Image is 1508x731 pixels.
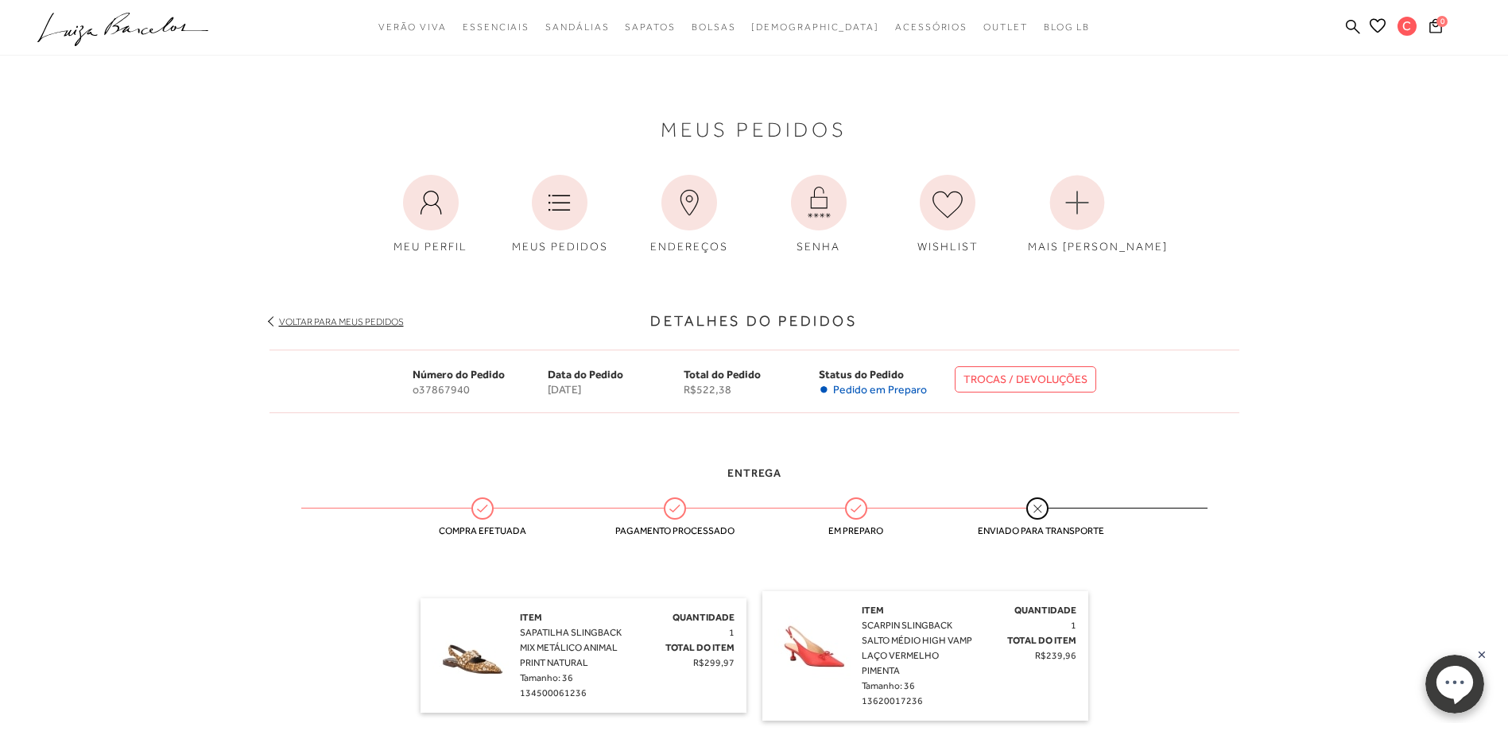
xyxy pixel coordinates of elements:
h3: Detalhes do Pedidos [269,311,1239,332]
span: Enviado para transporte [978,525,1097,536]
span: Total do Pedido [684,368,761,381]
a: noSubCategoriesText [692,13,736,42]
a: noSubCategoriesText [545,13,609,42]
span: BLOG LB [1044,21,1090,33]
span: Tamanho: 36 [862,680,915,691]
a: noSubCategoriesText [463,13,529,42]
span: Quantidade [673,612,735,623]
span: Outlet [983,21,1028,33]
a: noSubCategoriesText [378,13,447,42]
span: 134500061236 [520,687,587,698]
a: Voltar para meus pedidos [279,316,404,327]
span: Total do Item [1007,635,1076,646]
a: noSubCategoriesText [751,13,879,42]
span: R$299,97 [693,657,735,668]
span: ENDEREÇOS [650,240,728,253]
span: Total do Item [665,642,735,653]
button: 0 [1425,17,1447,39]
span: Essenciais [463,21,529,33]
span: 1 [729,627,735,638]
a: noSubCategoriesText [895,13,967,42]
span: Compra efetuada [423,525,542,536]
a: SENHA [758,167,880,263]
span: Número do Pedido [413,368,505,381]
span: Tamanho: 36 [520,672,573,683]
span: Item [862,605,884,616]
span: MAIS [PERSON_NAME] [1028,240,1168,253]
span: R$522,38 [684,383,820,396]
span: Pagamento processado [615,525,735,536]
span: 13620017236 [862,695,923,706]
button: C [1390,16,1425,41]
span: Status do Pedido [819,368,904,381]
span: o37867940 [413,383,549,396]
span: 0 [1436,16,1448,27]
span: Sapatos [625,21,675,33]
span: Sandálias [545,21,609,33]
span: SENHA [797,240,840,253]
span: • [819,383,829,396]
span: Meus Pedidos [661,122,847,138]
a: MEUS PEDIDOS [498,167,621,263]
a: ENDEREÇOS [628,167,750,263]
span: WISHLIST [917,240,979,253]
a: noSubCategoriesText [625,13,675,42]
span: Quantidade [1014,605,1076,616]
img: SCARPIN SLINGBACK SALTO MÉDIO HIGH VAMP LAÇO VERMELHO PIMENTA [774,603,854,683]
span: Verão Viva [378,21,447,33]
span: SCARPIN SLINGBACK SALTO MÉDIO HIGH VAMP LAÇO VERMELHO PIMENTA [862,620,972,676]
a: MAIS [PERSON_NAME] [1016,167,1138,263]
span: Data do Pedido [548,368,623,381]
span: Item [520,612,542,623]
span: R$239,96 [1035,650,1076,661]
a: WISHLIST [886,167,1009,263]
span: Bolsas [692,21,736,33]
span: C [1398,17,1417,36]
span: Pedido em Preparo [833,383,927,396]
a: BLOG LB [1044,13,1090,42]
span: SAPATILHA SLINGBACK MIX METÁLICO ANIMAL PRINT NATURAL [520,627,622,668]
span: Entrega [727,466,781,479]
span: 1 [1071,620,1076,631]
span: [DEMOGRAPHIC_DATA] [751,21,879,33]
span: Em preparo [797,525,916,536]
a: TROCAS / DEVOLUÇÕES [955,366,1096,393]
span: Acessórios [895,21,967,33]
a: MEU PERFIL [370,167,492,263]
img: SAPATILHA SLINGBACK MIX METÁLICO ANIMAL PRINT NATURAL [432,610,512,690]
a: noSubCategoriesText [983,13,1028,42]
span: MEUS PEDIDOS [512,240,608,253]
span: MEU PERFIL [393,240,467,253]
span: [DATE] [548,383,684,396]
